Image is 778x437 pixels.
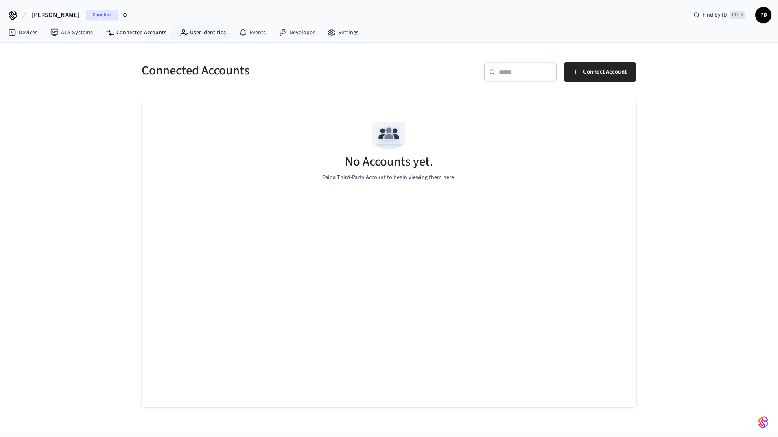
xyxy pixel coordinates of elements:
[232,25,272,40] a: Events
[345,153,433,170] h5: No Accounts yet.
[2,25,44,40] a: Devices
[583,67,627,77] span: Connect Account
[173,25,232,40] a: User Identities
[564,62,636,82] button: Connect Account
[322,173,456,182] p: Pair a Third-Party Account to begin viewing them here.
[86,10,118,20] span: Sandbox
[371,118,407,154] img: Team Empty State
[44,25,99,40] a: ACS Systems
[32,10,79,20] span: [PERSON_NAME]
[687,8,752,22] div: Find by IDCtrl K
[756,8,771,22] span: PD
[272,25,321,40] a: Developer
[99,25,173,40] a: Connected Accounts
[758,416,768,429] img: SeamLogoGradient.69752ec5.svg
[730,11,745,19] span: Ctrl K
[702,11,727,19] span: Find by ID
[321,25,365,40] a: Settings
[755,7,771,23] button: PD
[142,62,384,79] h5: Connected Accounts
